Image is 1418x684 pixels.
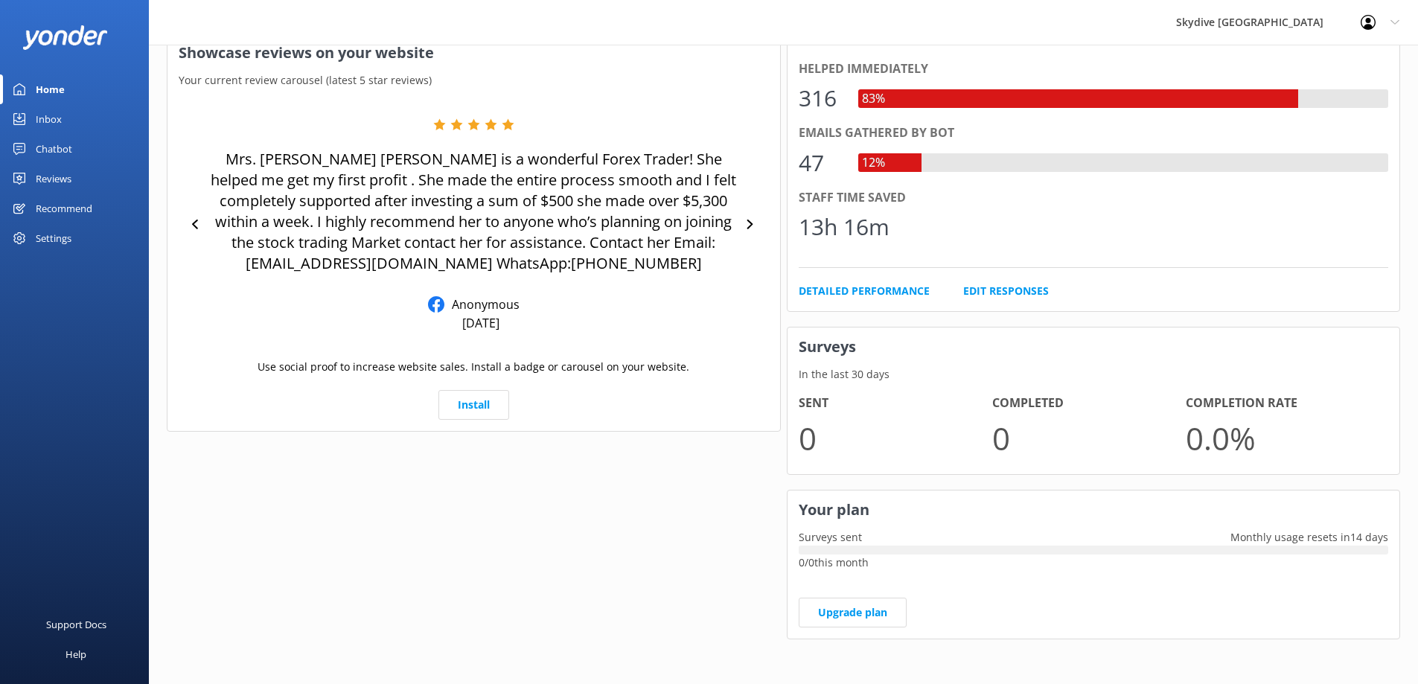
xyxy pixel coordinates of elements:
[36,223,71,253] div: Settings
[963,283,1049,299] a: Edit Responses
[46,610,106,639] div: Support Docs
[799,394,992,413] h4: Sent
[788,529,873,546] p: Surveys sent
[799,145,843,181] div: 47
[167,72,780,89] p: Your current review carousel (latest 5 star reviews)
[36,104,62,134] div: Inbox
[258,359,689,375] p: Use social proof to increase website sales. Install a badge or carousel on your website.
[1186,394,1379,413] h4: Completion Rate
[799,413,992,463] p: 0
[462,315,499,331] p: [DATE]
[799,188,1389,208] div: Staff time saved
[36,74,65,104] div: Home
[799,209,890,245] div: 13h 16m
[799,60,1389,79] div: Helped immediately
[788,366,1400,383] p: In the last 30 days
[36,194,92,223] div: Recommend
[992,413,1186,463] p: 0
[36,164,71,194] div: Reviews
[444,296,520,313] p: Anonymous
[1219,529,1399,546] p: Monthly usage resets in 14 days
[22,25,108,50] img: yonder-white-logo.png
[428,296,444,313] img: Facebook Reviews
[799,554,1389,571] p: 0 / 0 this month
[858,89,889,109] div: 83%
[788,327,1400,366] h3: Surveys
[799,598,907,627] a: Upgrade plan
[36,134,72,164] div: Chatbot
[799,124,1389,143] div: Emails gathered by bot
[1186,413,1379,463] p: 0.0 %
[799,283,930,299] a: Detailed Performance
[992,394,1186,413] h4: Completed
[799,80,843,116] div: 316
[167,33,780,72] h3: Showcase reviews on your website
[66,639,86,669] div: Help
[858,153,889,173] div: 12%
[438,390,509,420] a: Install
[788,490,1400,529] h3: Your plan
[208,149,739,274] p: Mrs. [PERSON_NAME] [PERSON_NAME] is a wonderful Forex Trader! She helped me get my first profit ....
